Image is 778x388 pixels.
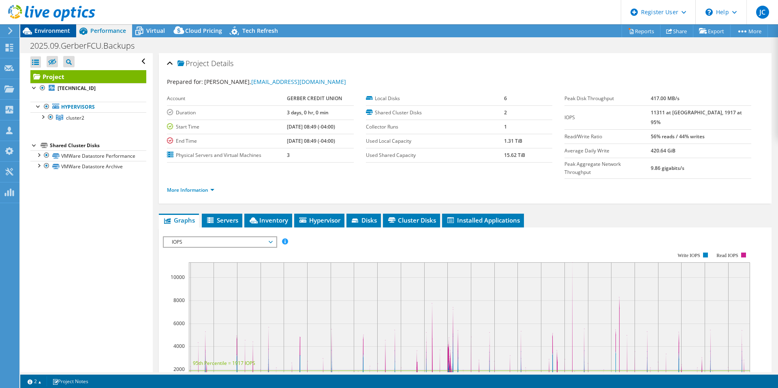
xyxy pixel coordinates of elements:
label: Peak Aggregate Network Throughput [564,160,651,176]
span: Details [211,58,233,68]
span: Project [177,60,209,68]
b: [DATE] 08:49 (-04:00) [287,123,335,130]
label: Used Shared Capacity [366,151,504,159]
label: Prepared for: [167,78,203,86]
a: Share [660,25,693,37]
label: Start Time [167,123,286,131]
b: 6 [504,95,507,102]
a: Hypervisors [30,102,146,112]
label: Peak Disk Throughput [564,94,651,103]
text: 95th Percentile = 1917 IOPS [193,360,255,367]
div: Shared Cluster Disks [50,141,146,150]
text: 6000 [173,320,185,327]
a: More [730,25,768,37]
label: Average Daily Write [564,147,651,155]
a: VMWare Datastore Archive [30,161,146,171]
label: IOPS [564,114,651,122]
b: 2 [504,109,507,116]
a: 2 [22,376,47,386]
h1: 2025.09.GerberFCU.Backups [26,41,147,50]
span: Performance [90,27,126,34]
label: Collector Runs [366,123,504,131]
a: Export [693,25,731,37]
span: Virtual [146,27,165,34]
b: 9.86 gigabits/s [651,165,684,171]
text: Read IOPS [717,253,739,258]
a: cluster2 [30,112,146,123]
b: 56% reads / 44% writes [651,133,705,140]
b: 1.31 TiB [504,137,522,144]
span: cluster2 [66,114,84,121]
b: GERBER CREDIT UNION [287,95,342,102]
span: JC [756,6,769,19]
b: 3 days, 0 hr, 0 min [287,109,329,116]
span: Tech Refresh [242,27,278,34]
span: Servers [206,216,238,224]
b: 11311 at [GEOGRAPHIC_DATA], 1917 at 95% [651,109,742,126]
span: Disks [351,216,377,224]
a: More Information [167,186,214,193]
text: 2000 [173,366,185,373]
span: Installed Applications [446,216,520,224]
label: Physical Servers and Virtual Machines [167,151,286,159]
span: Hypervisor [298,216,340,224]
a: [TECHNICAL_ID] [30,83,146,94]
a: Project [30,70,146,83]
a: Reports [622,25,660,37]
a: VMWare Datastore Performance [30,150,146,161]
svg: \n [705,9,713,16]
text: 10000 [171,274,185,281]
a: [EMAIL_ADDRESS][DOMAIN_NAME] [251,78,346,86]
label: Shared Cluster Disks [366,109,504,117]
span: [PERSON_NAME], [204,78,346,86]
span: IOPS [168,237,272,247]
b: [DATE] 08:49 (-04:00) [287,137,335,144]
b: 420.64 GiB [651,147,675,154]
span: Graphs [163,216,195,224]
text: 8000 [173,297,185,304]
b: 3 [287,152,290,159]
span: Cluster Disks [387,216,436,224]
label: Duration [167,109,286,117]
label: Used Local Capacity [366,137,504,145]
text: 4000 [173,343,185,349]
b: [TECHNICAL_ID] [58,85,96,92]
label: Read/Write Ratio [564,133,651,141]
label: Local Disks [366,94,504,103]
span: Cloud Pricing [185,27,222,34]
label: End Time [167,137,286,145]
span: Environment [34,27,70,34]
b: 15.62 TiB [504,152,525,159]
label: Account [167,94,286,103]
b: 417.00 MB/s [651,95,680,102]
text: Write IOPS [678,253,700,258]
a: Project Notes [47,376,94,386]
span: Inventory [248,216,288,224]
b: 1 [504,123,507,130]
